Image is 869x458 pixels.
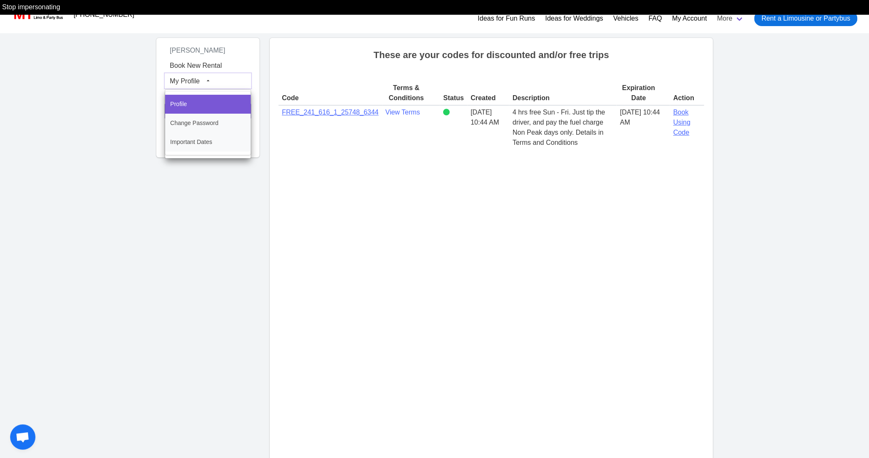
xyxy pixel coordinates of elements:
div: Code [282,93,379,103]
button: My Profile [165,73,251,88]
img: MotorToys Logo [12,9,64,21]
span: [DATE] 10:44 AM [471,109,499,126]
a: My Account [672,13,707,24]
a: Ideas for Fun Runs [478,13,535,24]
div: Action [673,93,701,103]
span: My Profile [170,77,200,84]
h2: These are your codes for discounted and/or free trips [278,50,704,61]
a: Rent a Limousine or Partybus [754,11,857,26]
span: Book Using Code [673,109,690,136]
a: Vehicles [613,13,638,24]
a: FAQ [648,13,662,24]
a: Open chat [10,424,35,450]
div: Status [443,93,464,103]
a: Change Password [165,114,251,133]
span: [DATE] 10:44 AM [620,109,660,126]
a: More [712,8,749,29]
div: Created [471,93,506,103]
a: Important Dates [165,133,251,152]
a: Stop impersonating [2,3,60,11]
a: Profile [165,95,251,114]
span: 4 hrs free Sun - Fri. Just tip the driver, and pay the fuel charge Non Peak days only. Details in... [512,109,605,146]
div: Terms & Conditions [385,83,436,103]
span: Rent a Limousine or Partybus [761,13,850,24]
span: [PERSON_NAME] [165,43,230,57]
a: Ideas for Weddings [545,13,603,24]
div: Expiration Date [620,83,666,103]
a: View Terms [385,109,420,116]
a: Book New Rental [165,58,251,73]
div: Description [512,93,613,103]
span: FREE_241_616_1_25748_6344 [282,109,379,116]
a: [PHONE_NUMBER] [69,6,139,23]
a: Rentals [165,88,251,104]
